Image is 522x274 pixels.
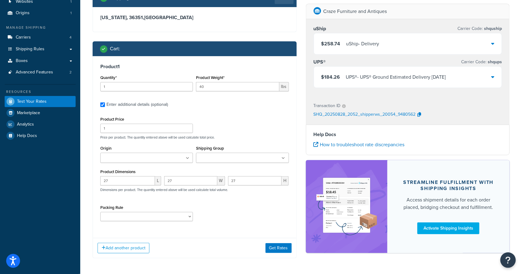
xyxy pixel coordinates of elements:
a: Shipping Rules [5,44,76,55]
h3: Product 1 [100,64,289,70]
p: Dimensions per product. The quantity entered above will be used calculate total volume. [99,188,228,192]
div: Enter additional details (optional) [106,100,168,109]
input: 0.0 [100,82,193,91]
span: Help Docs [17,133,37,139]
span: Test Your Rates [17,99,47,104]
button: Open Resource Center [500,252,516,268]
label: Origin [100,146,111,151]
a: Carriers4 [5,32,76,43]
p: SHQ_20250828_2052_shipperws_20054_9480562 [314,110,416,119]
h3: uShip [314,26,326,32]
button: Add another product [98,243,149,253]
span: lbs [279,82,289,91]
span: shquship [483,25,502,32]
a: Origins1 [5,7,76,19]
div: uShip - Delivery [346,39,379,48]
h3: UPS® [314,59,326,65]
p: Price per product. The quantity entered above will be used calculate total price. [99,135,290,139]
a: Activate Shipping Insights [417,222,479,234]
span: Boxes [16,58,28,64]
span: Advanced Features [16,70,53,75]
a: How to troubleshoot rate discrepancies [314,141,405,148]
label: Packing Rule [100,205,123,210]
span: $184.26 [321,73,340,81]
span: Analytics [17,122,34,127]
span: L [155,176,161,185]
img: feature-image-si-e24932ea9b9fcd0ff835db86be1ff8d589347e8876e1638d903ea230a36726be.png [315,169,378,244]
h4: Help Docs [314,131,502,138]
a: Boxes [5,55,76,67]
span: H [282,176,289,185]
label: Product Dimensions [100,169,136,174]
div: Streamline Fulfillment with Shipping Insights [402,179,495,192]
p: Carrier Code: [461,58,502,66]
span: $258.74 [321,40,340,47]
span: Shipping Rules [16,47,44,52]
span: Marketplace [17,110,40,116]
span: Carriers [16,35,31,40]
a: Marketplace [5,107,76,118]
label: Product Weight* [196,75,224,80]
h2: Cart : [110,46,120,52]
li: Origins [5,7,76,19]
a: Advanced Features2 [5,67,76,78]
label: Quantity* [100,75,117,80]
a: Help Docs [5,130,76,141]
span: Origins [16,10,30,16]
p: Carrier Code: [457,24,502,33]
span: 2 [69,70,72,75]
div: Access shipment details for each order placed, bridging checkout and fulfillment. [402,196,495,211]
div: Manage Shipping [5,25,76,30]
a: Test Your Rates [5,96,76,107]
div: Resources [5,89,76,94]
button: Get Rates [265,243,292,253]
li: Advanced Features [5,67,76,78]
div: UPS® - UPS® Ground Estimated Delivery [DATE] [346,73,446,81]
span: W [217,176,225,185]
span: shqups [487,59,502,65]
span: 4 [69,35,72,40]
li: Carriers [5,32,76,43]
h3: [US_STATE], 36351 , [GEOGRAPHIC_DATA] [100,15,289,21]
input: 0.00 [196,82,279,91]
p: Transaction ID [314,102,341,110]
p: Craze Furniture and Antiques [324,7,387,16]
input: Enter additional details (optional) [100,102,105,107]
span: 1 [70,10,72,16]
label: Product Price [100,117,124,122]
a: Analytics [5,119,76,130]
label: Shipping Group [196,146,224,151]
